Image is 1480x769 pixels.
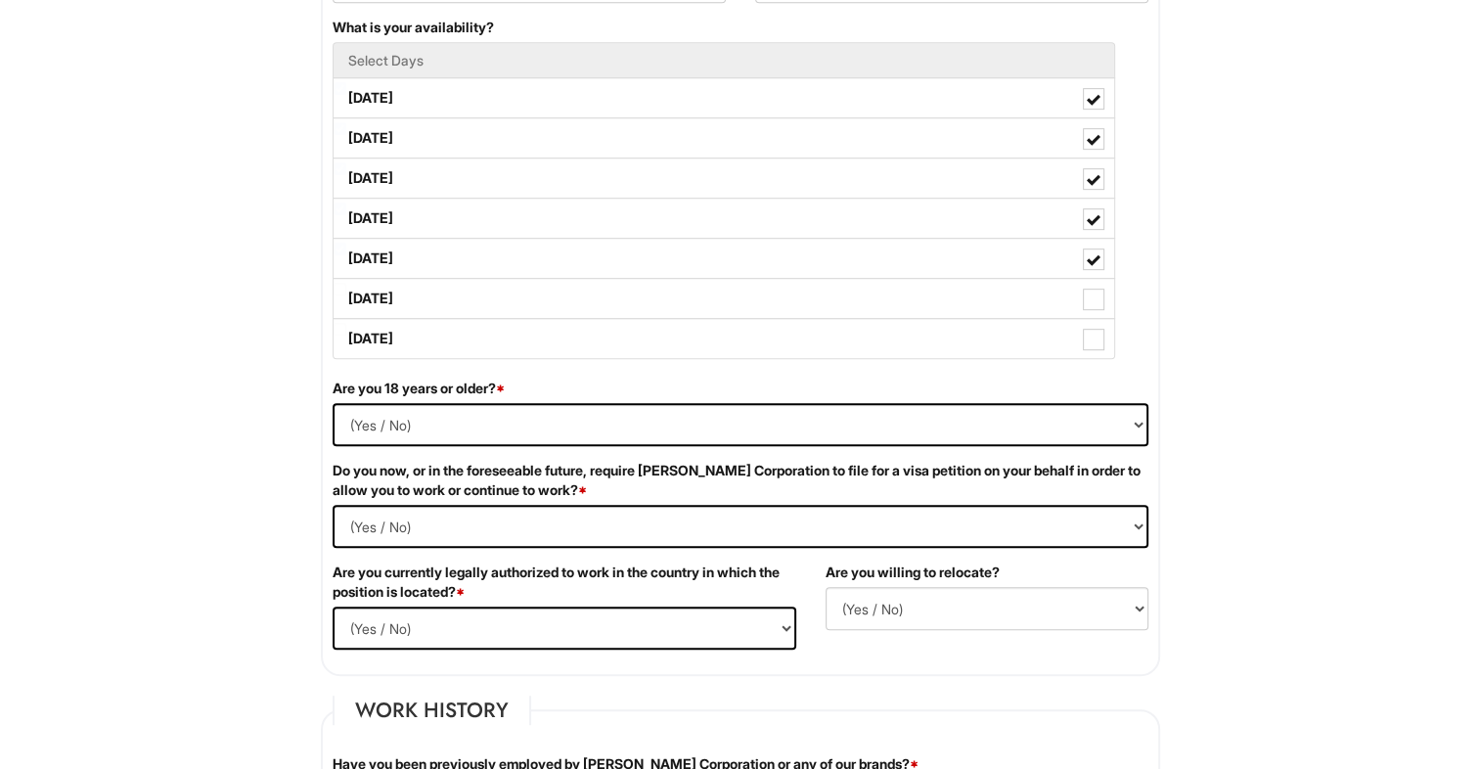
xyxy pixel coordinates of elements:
[334,158,1114,198] label: [DATE]
[333,563,796,602] label: Are you currently legally authorized to work in the country in which the position is located?
[826,587,1148,630] select: (Yes / No)
[333,18,494,37] label: What is your availability?
[333,505,1148,548] select: (Yes / No)
[334,279,1114,318] label: [DATE]
[333,379,505,398] label: Are you 18 years or older?
[348,53,1099,68] h5: Select Days
[334,199,1114,238] label: [DATE]
[826,563,1000,582] label: Are you willing to relocate?
[334,118,1114,158] label: [DATE]
[333,403,1148,446] select: (Yes / No)
[333,461,1148,500] label: Do you now, or in the foreseeable future, require [PERSON_NAME] Corporation to file for a visa pe...
[333,696,531,725] legend: Work History
[334,319,1114,358] label: [DATE]
[333,607,796,650] select: (Yes / No)
[334,78,1114,117] label: [DATE]
[334,239,1114,278] label: [DATE]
